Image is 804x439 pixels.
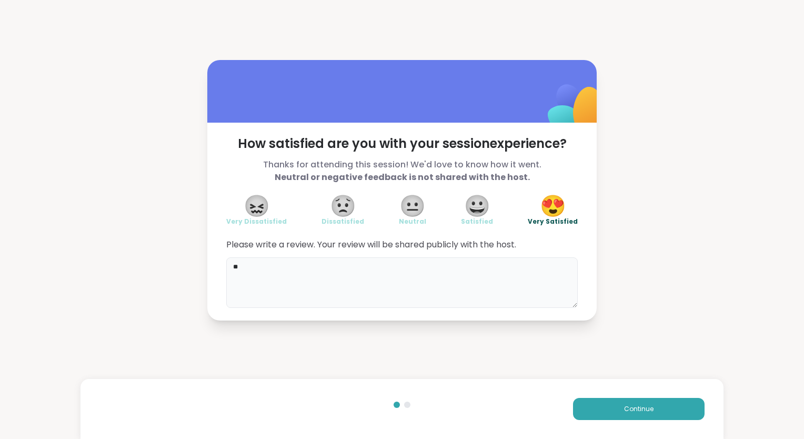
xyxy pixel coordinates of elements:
[226,135,578,152] span: How satisfied are you with your session experience?
[226,238,578,251] span: Please write a review. Your review will be shared publicly with the host.
[399,217,426,226] span: Neutral
[573,398,705,420] button: Continue
[464,196,490,215] span: 😀
[528,217,578,226] span: Very Satisfied
[624,404,654,414] span: Continue
[321,217,364,226] span: Dissatisfied
[275,171,530,183] b: Neutral or negative feedback is not shared with the host.
[226,217,287,226] span: Very Dissatisfied
[330,196,356,215] span: 😟
[244,196,270,215] span: 😖
[399,196,426,215] span: 😐
[540,196,566,215] span: 😍
[226,158,578,184] span: Thanks for attending this session! We'd love to know how it went.
[523,57,628,162] img: ShareWell Logomark
[461,217,493,226] span: Satisfied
